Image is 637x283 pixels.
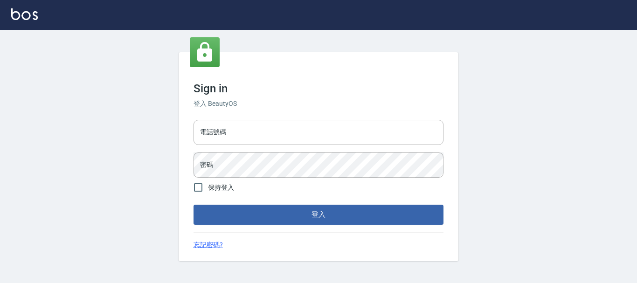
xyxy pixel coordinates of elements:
[194,205,443,224] button: 登入
[194,240,223,250] a: 忘記密碼?
[194,99,443,109] h6: 登入 BeautyOS
[208,183,234,193] span: 保持登入
[11,8,38,20] img: Logo
[194,82,443,95] h3: Sign in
